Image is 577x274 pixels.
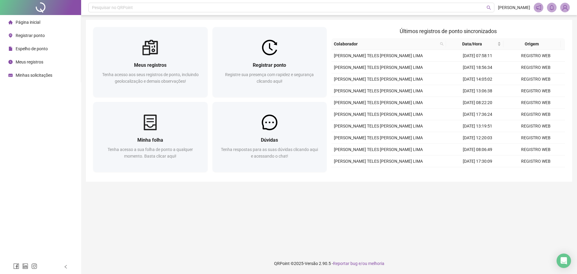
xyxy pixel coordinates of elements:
td: [DATE] 08:06:49 [448,144,507,155]
td: REGISTRO WEB [507,109,565,120]
span: [PERSON_NAME] TELES [PERSON_NAME] LIMA [334,135,423,140]
span: [PERSON_NAME] [498,4,530,11]
span: clock-circle [8,60,13,64]
span: Tenha acesso aos seus registros de ponto, incluindo geolocalização e demais observações! [102,72,199,84]
td: REGISTRO WEB [507,144,565,155]
span: search [487,5,491,10]
th: Origem [503,38,561,50]
span: Meus registros [134,62,166,68]
span: Minha folha [137,137,163,143]
footer: QRPoint © 2025 - 2.90.5 - [81,253,577,274]
td: [DATE] 13:06:38 [448,85,507,97]
td: REGISTRO WEB [507,73,565,85]
span: Espelho de ponto [16,46,48,51]
div: Open Intercom Messenger [557,254,571,268]
td: [DATE] 14:05:02 [448,73,507,85]
td: [DATE] 13:19:51 [448,120,507,132]
td: [DATE] 18:56:34 [448,62,507,73]
td: [DATE] 12:20:03 [448,132,507,144]
span: facebook [13,263,19,269]
span: Últimos registros de ponto sincronizados [400,28,497,34]
span: [PERSON_NAME] TELES [PERSON_NAME] LIMA [334,124,423,128]
span: search [439,39,445,48]
span: notification [536,5,541,10]
td: REGISTRO WEB [507,62,565,73]
span: Registre sua presença com rapidez e segurança clicando aqui! [225,72,314,84]
span: search [440,42,444,46]
span: instagram [31,263,37,269]
span: [PERSON_NAME] TELES [PERSON_NAME] LIMA [334,65,423,70]
span: Minhas solicitações [16,73,52,78]
td: REGISTRO WEB [507,50,565,62]
a: Meus registrosTenha acesso aos seus registros de ponto, incluindo geolocalização e demais observa... [93,27,208,97]
span: schedule [8,73,13,77]
span: Reportar bug e/ou melhoria [333,261,384,266]
td: [DATE] 07:58:11 [448,50,507,62]
span: bell [549,5,554,10]
span: Registrar ponto [253,62,286,68]
td: [DATE] 14:10:03 [448,167,507,179]
span: file [8,47,13,51]
td: [DATE] 08:22:20 [448,97,507,109]
span: home [8,20,13,24]
span: left [64,265,68,269]
span: Colaborador [334,41,438,47]
a: Minha folhaTenha acesso a sua folha de ponto a qualquer momento. Basta clicar aqui! [93,102,208,172]
td: REGISTRO WEB [507,97,565,109]
a: Registrar pontoRegistre sua presença com rapidez e segurança clicando aqui! [212,27,327,97]
span: [PERSON_NAME] TELES [PERSON_NAME] LIMA [334,147,423,152]
span: [PERSON_NAME] TELES [PERSON_NAME] LIMA [334,53,423,58]
a: DúvidasTenha respostas para as suas dúvidas clicando aqui e acessando o chat! [212,102,327,172]
span: Versão [305,261,318,266]
span: Meus registros [16,60,43,64]
span: Tenha respostas para as suas dúvidas clicando aqui e acessando o chat! [221,147,318,159]
span: environment [8,33,13,38]
span: Tenha acesso a sua folha de ponto a qualquer momento. Basta clicar aqui! [108,147,193,159]
th: Data/Hora [446,38,503,50]
span: [PERSON_NAME] TELES [PERSON_NAME] LIMA [334,112,423,117]
span: Registrar ponto [16,33,45,38]
span: [PERSON_NAME] TELES [PERSON_NAME] LIMA [334,100,423,105]
td: REGISTRO WEB [507,120,565,132]
span: [PERSON_NAME] TELES [PERSON_NAME] LIMA [334,159,423,164]
td: REGISTRO WEB [507,85,565,97]
td: REGISTRO WEB [507,155,565,167]
span: [PERSON_NAME] TELES [PERSON_NAME] LIMA [334,88,423,93]
span: Dúvidas [261,137,278,143]
span: Página inicial [16,20,40,25]
td: REGISTRO WEB [507,167,565,179]
span: linkedin [22,263,28,269]
td: [DATE] 17:36:24 [448,109,507,120]
td: REGISTRO WEB [507,132,565,144]
img: 91763 [560,3,569,12]
span: Data/Hora [448,41,496,47]
td: [DATE] 17:30:09 [448,155,507,167]
span: [PERSON_NAME] TELES [PERSON_NAME] LIMA [334,77,423,82]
